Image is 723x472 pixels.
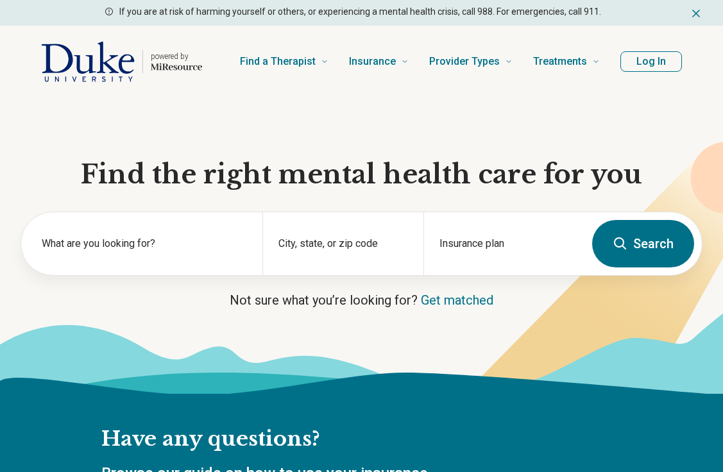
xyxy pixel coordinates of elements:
[533,53,587,71] span: Treatments
[119,5,601,19] p: If you are at risk of harming yourself or others, or experiencing a mental health crisis, call 98...
[42,236,247,251] label: What are you looking for?
[620,51,682,72] button: Log In
[349,53,396,71] span: Insurance
[151,51,202,62] p: powered by
[421,292,493,308] a: Get matched
[41,41,202,82] a: Home page
[349,36,409,87] a: Insurance
[21,158,702,191] h1: Find the right mental health care for you
[429,36,513,87] a: Provider Types
[592,220,694,267] button: Search
[690,5,702,21] button: Dismiss
[533,36,600,87] a: Treatments
[240,53,316,71] span: Find a Therapist
[429,53,500,71] span: Provider Types
[101,426,591,453] h2: Have any questions?
[21,291,702,309] p: Not sure what you’re looking for?
[240,36,328,87] a: Find a Therapist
